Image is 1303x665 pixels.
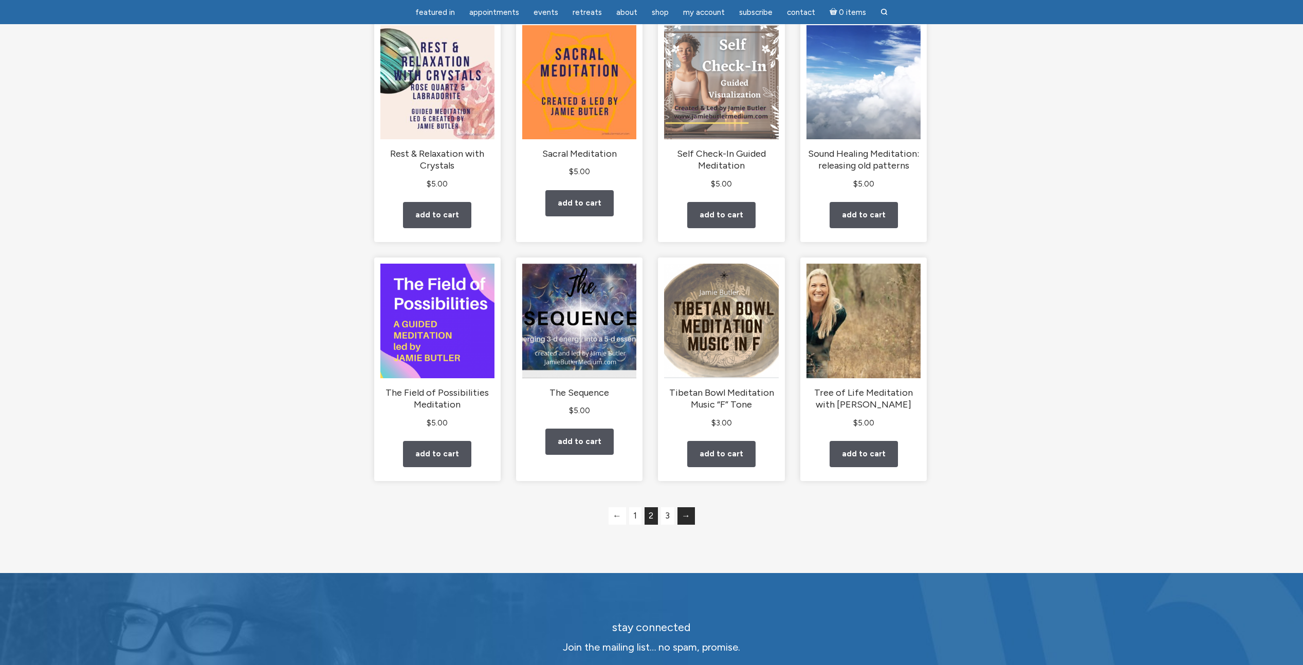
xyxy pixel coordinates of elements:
a: About [610,3,644,23]
bdi: 3.00 [711,418,732,428]
img: Self Check-In Guided Meditation [664,25,778,139]
a: My Account [677,3,731,23]
span: Retreats [573,8,602,17]
a: Page 3 [661,507,674,525]
img: Rest & Relaxation with Crystals [380,25,494,139]
a: Tree of Life Meditation with [PERSON_NAME] $5.00 [806,264,921,429]
img: The Sequence [522,264,636,378]
span: Events [534,8,558,17]
span: Appointments [469,8,519,17]
h2: The Field of Possibilities Meditation [380,387,494,411]
a: Add to cart: “Rest & Relaxation with Crystals” [403,202,471,228]
a: Rest & Relaxation with Crystals $5.00 [380,25,494,191]
span: 0 items [839,9,866,16]
a: The Field of Possibilities Meditation $5.00 [380,264,494,429]
i: Cart [830,8,839,17]
bdi: 5.00 [427,418,448,428]
img: Tree of Life Meditation with Jamie Butler [806,264,921,378]
span: About [616,8,637,17]
img: The Field of Possibilities Meditation [380,264,494,378]
span: $ [711,179,715,189]
img: Sacral Meditation [522,25,636,139]
a: Contact [781,3,821,23]
h2: The Sequence [522,387,636,399]
a: Self Check-In Guided Meditation $5.00 [664,25,778,191]
bdi: 5.00 [711,179,732,189]
h2: stay connected [469,621,834,634]
bdi: 5.00 [569,167,590,176]
a: Cart0 items [823,2,873,23]
a: Subscribe [733,3,779,23]
span: $ [853,418,858,428]
a: Add to cart: “Tree of Life Meditation with Jamie Butler” [830,441,898,467]
a: Add to cart: “Tibetan Bowl Meditation Music "F" Tone” [687,441,756,467]
h2: Tibetan Bowl Meditation Music “F” Tone [664,387,778,411]
span: $ [427,418,431,428]
a: → [677,507,695,525]
h2: Self Check-In Guided Meditation [664,148,778,172]
span: Subscribe [739,8,773,17]
bdi: 5.00 [427,179,448,189]
nav: Product Pagination [374,505,929,532]
span: $ [569,406,574,415]
bdi: 5.00 [853,418,874,428]
bdi: 5.00 [853,179,874,189]
a: Sound Healing Meditation: releasing old patterns $5.00 [806,25,921,191]
span: Page 2 [645,507,658,525]
h2: Sound Healing Meditation: releasing old patterns [806,148,921,172]
span: Shop [652,8,669,17]
span: My Account [683,8,725,17]
a: Add to cart: “Sacral Meditation” [545,190,614,216]
a: Shop [646,3,675,23]
a: Page 1 [629,507,641,525]
a: Sacral Meditation $5.00 [522,25,636,179]
span: featured in [415,8,455,17]
a: Appointments [463,3,525,23]
h2: Tree of Life Meditation with [PERSON_NAME] [806,387,921,411]
span: $ [569,167,574,176]
bdi: 5.00 [569,406,590,415]
a: Add to cart: “The Sequence” [545,429,614,455]
a: Retreats [566,3,608,23]
a: Events [527,3,564,23]
a: ← [609,507,626,525]
a: Add to cart: “Sound Healing Meditation: releasing old patterns” [830,202,898,228]
p: Join the mailing list… no spam, promise. [469,639,834,655]
img: Tibetan Bowl Meditation Music "F" Tone [664,264,778,378]
span: $ [853,179,858,189]
a: featured in [409,3,461,23]
a: The Sequence $5.00 [522,264,636,417]
a: Tibetan Bowl Meditation Music “F” Tone $3.00 [664,264,778,429]
span: $ [427,179,431,189]
img: Sound Healing Meditation: releasing old patterns [806,25,921,139]
h2: Sacral Meditation [522,148,636,160]
h2: Rest & Relaxation with Crystals [380,148,494,172]
span: $ [711,418,716,428]
span: Contact [787,8,815,17]
a: Add to cart: “Self Check-In Guided Meditation” [687,202,756,228]
a: Add to cart: “The Field of Possibilities Meditation” [403,441,471,467]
